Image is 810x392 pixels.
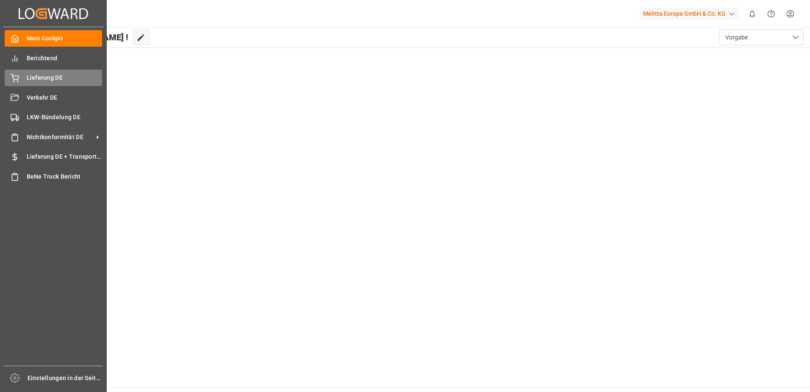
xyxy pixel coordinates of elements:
[5,89,102,106] a: Verkehr DE
[762,4,781,23] button: Hilfe-Center
[27,152,103,161] span: Lieferung DE + Transportkosten
[27,54,103,63] span: Berichtend
[27,133,94,142] span: Nichtkonformität DE
[725,33,748,42] span: Vorgabe
[5,50,102,66] a: Berichtend
[5,30,102,47] a: Mein Cockpit
[35,29,128,45] span: Hallo [PERSON_NAME] !
[27,172,103,181] span: BeNe Truck Bericht
[27,34,103,43] span: Mein Cockpit
[643,9,726,18] font: Melitta Europa GmbH & Co. KG
[640,6,743,22] button: Melitta Europa GmbH & Co. KG
[5,168,102,185] a: BeNe Truck Bericht
[5,109,102,126] a: LKW-Bündelung DE
[743,4,762,23] button: 0 neue Benachrichtigungen anzeigen
[28,374,103,383] span: Einstellungen in der Seitenleiste
[27,73,103,82] span: Lieferung DE
[719,29,804,45] button: Menü öffnen
[5,148,102,165] a: Lieferung DE + Transportkosten
[5,70,102,86] a: Lieferung DE
[27,113,103,122] span: LKW-Bündelung DE
[27,93,103,102] span: Verkehr DE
